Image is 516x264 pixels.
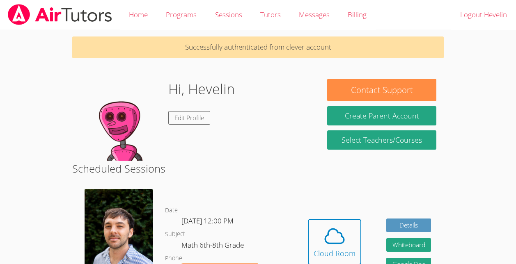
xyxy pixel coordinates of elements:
p: Successfully authenticated from clever account [72,36,444,58]
h1: Hi, Hevelin [168,79,235,100]
span: [DATE] 12:00 PM [181,216,234,225]
dd: Math 6th-8th Grade [181,239,245,253]
dt: Subject [165,229,185,239]
button: Whiteboard [386,238,431,252]
div: Cloud Room [314,248,355,259]
dt: Date [165,205,178,216]
img: default.png [80,79,162,161]
img: airtutors_banner-c4298cdbf04f3fff15de1276eac7730deb9818008684d7c2e4769d2f7ddbe033.png [7,4,113,25]
a: Edit Profile [168,111,210,125]
h2: Scheduled Sessions [72,161,444,176]
button: Create Parent Account [327,106,436,125]
a: Select Teachers/Courses [327,130,436,150]
dt: Phone [165,253,182,264]
span: Messages [299,10,330,19]
a: Details [386,218,431,232]
button: Contact Support [327,79,436,101]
